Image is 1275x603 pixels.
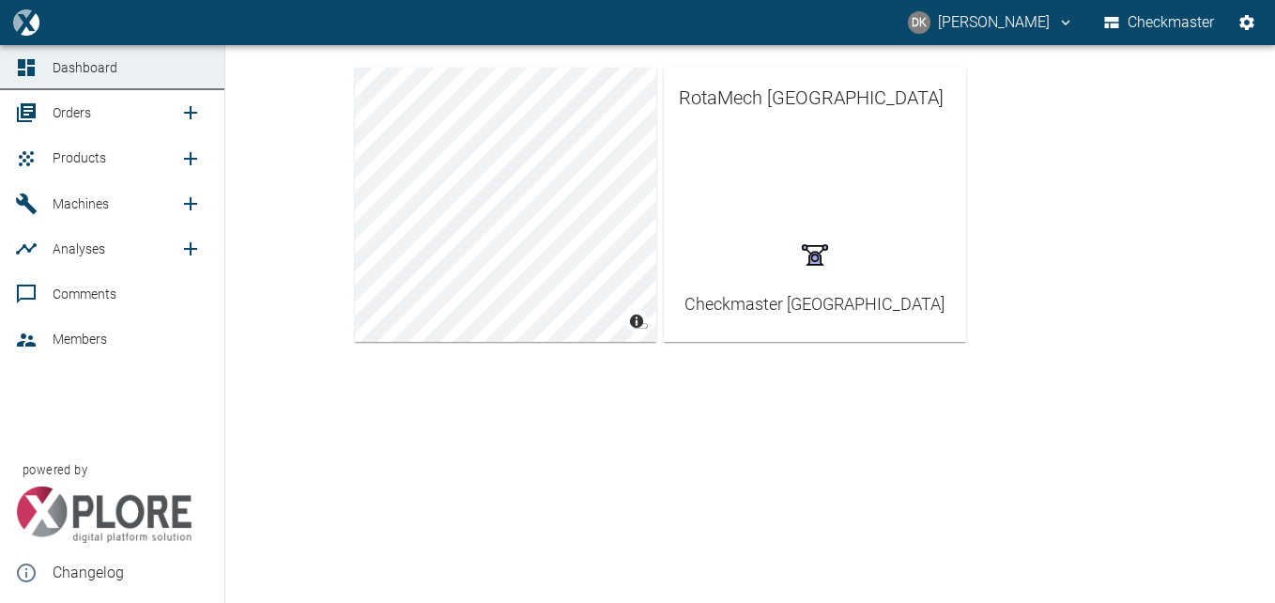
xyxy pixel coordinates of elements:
[53,105,91,120] span: Orders
[23,461,87,479] span: powered by
[53,332,107,347] span: Members
[1100,6,1219,39] button: Checkmaster
[53,562,209,584] span: Changelog
[13,9,38,35] img: logo
[684,291,945,317] div: Checkmaster [GEOGRAPHIC_DATA]
[53,196,109,211] span: Machines
[172,94,209,131] a: new /order/list/0
[53,150,106,165] span: Products
[53,60,117,75] span: Dashboard
[15,487,192,543] img: Xplore Logo
[172,185,209,223] a: new /machines
[908,11,930,34] div: DK
[684,229,945,317] a: Checkmaster [GEOGRAPHIC_DATA]
[1230,6,1264,39] button: Settings
[172,230,209,268] a: new /analyses/list/0
[905,6,1077,39] button: donovan.kennelly@rotamech.co.za
[679,83,951,113] span: RotaMech [GEOGRAPHIC_DATA]
[355,68,657,342] canvas: Map
[53,286,116,301] span: Comments
[172,140,209,178] a: new /product/list/0
[53,241,105,256] span: Analyses
[664,68,966,128] a: RotaMech [GEOGRAPHIC_DATA]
